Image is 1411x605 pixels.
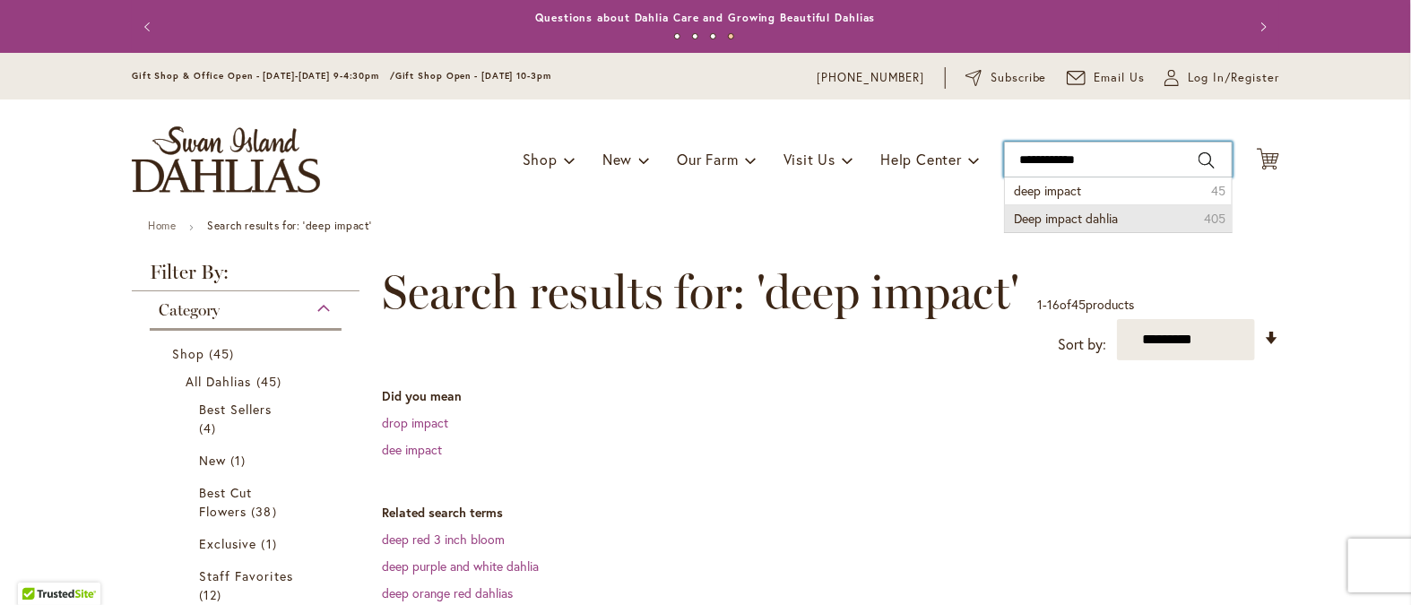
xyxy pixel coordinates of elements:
[382,584,513,601] a: deep orange red dahlias
[728,33,734,39] button: 4 of 4
[1199,146,1215,175] button: Search
[1047,296,1060,313] span: 16
[199,400,297,437] a: Best Sellers
[1014,182,1081,199] span: deep impact
[535,11,875,24] a: Questions about Dahlia Care and Growing Beautiful Dahlias
[199,534,297,553] a: Exclusive
[1037,290,1134,319] p: - of products
[382,531,505,548] a: deep red 3 inch bloom
[677,150,738,169] span: Our Farm
[199,484,252,520] span: Best Cut Flowers
[13,541,64,592] iframe: Launch Accessibility Center
[991,69,1047,87] span: Subscribe
[1058,328,1106,361] label: Sort by:
[1071,296,1086,313] span: 45
[817,69,925,87] a: [PHONE_NUMBER]
[1095,69,1146,87] span: Email Us
[172,345,204,362] span: Shop
[132,263,359,291] strong: Filter By:
[674,33,680,39] button: 1 of 4
[132,9,168,45] button: Previous
[1067,69,1146,87] a: Email Us
[199,452,226,469] span: New
[1014,210,1118,227] span: Deep impact dahlia
[262,534,281,553] span: 1
[159,300,220,320] span: Category
[382,504,1279,522] dt: Related search terms
[199,451,297,470] a: New
[382,265,1019,319] span: Search results for: 'deep impact'
[207,219,372,232] strong: Search results for: 'deep impact'
[783,150,835,169] span: Visit Us
[1211,182,1225,200] span: 45
[172,344,324,363] a: Shop
[382,414,448,431] a: drop impact
[382,557,539,575] a: deep purple and white dahlia
[132,70,395,82] span: Gift Shop & Office Open - [DATE]-[DATE] 9-4:30pm /
[186,373,252,390] span: All Dahlias
[132,126,320,193] a: store logo
[230,451,250,470] span: 1
[602,150,632,169] span: New
[256,372,286,391] span: 45
[251,502,281,521] span: 38
[1204,210,1225,228] span: 405
[199,401,273,418] span: Best Sellers
[199,483,297,521] a: Best Cut Flowers
[382,441,442,458] a: dee impact
[1164,69,1279,87] a: Log In/Register
[382,387,1279,405] dt: Did you mean
[692,33,698,39] button: 2 of 4
[199,535,256,552] span: Exclusive
[1243,9,1279,45] button: Next
[1037,296,1043,313] span: 1
[186,372,310,391] a: All Dahlias
[199,567,293,584] span: Staff Favorites
[199,419,221,437] span: 4
[880,150,962,169] span: Help Center
[965,69,1047,87] a: Subscribe
[209,344,238,363] span: 45
[199,585,226,604] span: 12
[395,70,551,82] span: Gift Shop Open - [DATE] 10-3pm
[1188,69,1279,87] span: Log In/Register
[523,150,558,169] span: Shop
[199,566,297,604] a: Staff Favorites
[710,33,716,39] button: 3 of 4
[148,219,176,232] a: Home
